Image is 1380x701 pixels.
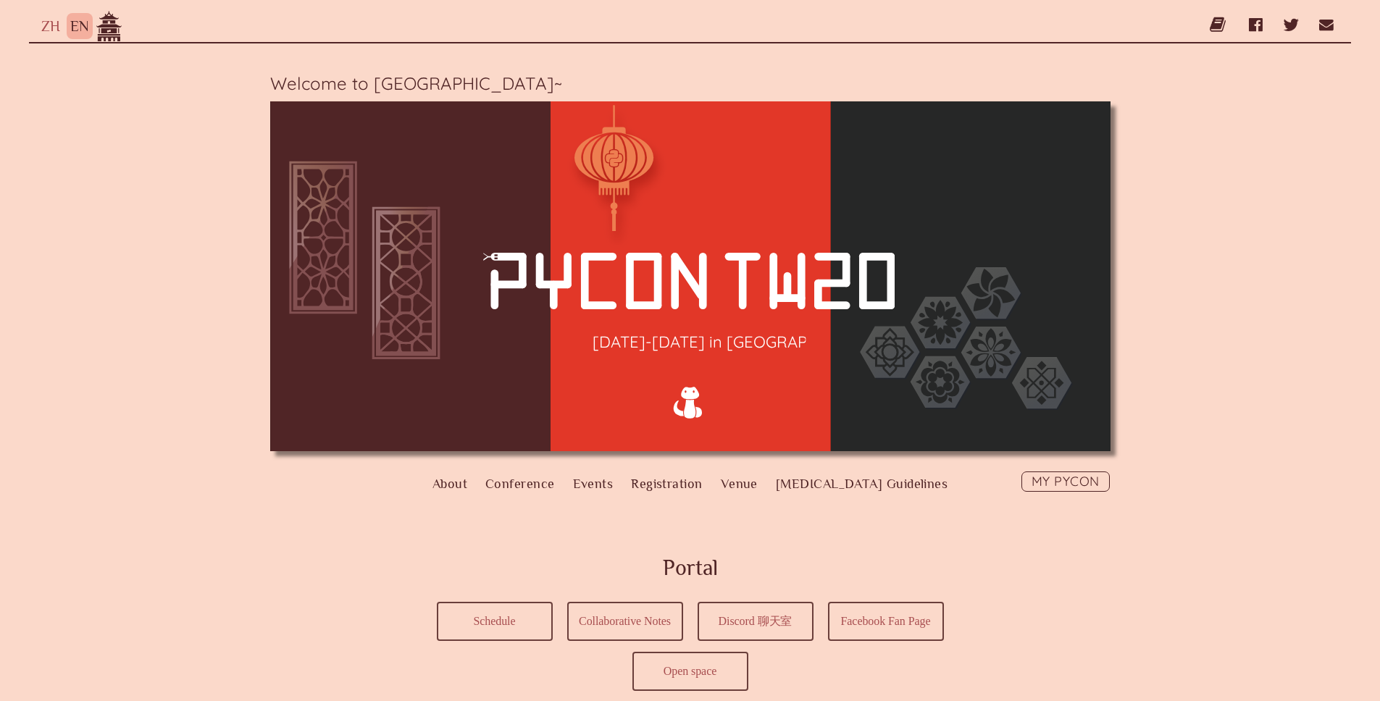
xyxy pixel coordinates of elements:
[67,13,93,39] button: EN
[634,653,747,689] a: Open space
[430,552,951,584] h2: Portal
[438,603,551,639] a: Schedule
[38,13,64,39] button: ZH
[829,603,942,639] a: Facebook Fan Page
[1283,7,1299,42] a: Twitter
[1319,7,1334,42] a: Email
[631,471,702,497] label: Registration
[485,471,555,497] label: Conference
[573,471,614,497] label: Events
[270,72,1111,94] div: Welcome to [GEOGRAPHIC_DATA]~
[593,331,890,351] text: [DATE]-[DATE] in [GEOGRAPHIC_DATA]
[699,603,812,639] a: Discord 聊天室
[432,471,467,497] a: About
[1210,7,1229,42] a: Blog
[663,376,716,429] img: snake-icon.svg
[776,471,948,497] a: [MEDICAL_DATA] Guidelines
[41,18,60,34] a: ZH
[1249,7,1263,42] a: Facebook
[569,603,682,639] a: Collaborative Notes
[721,471,758,497] a: Venue
[484,251,895,309] img: 2020-logo.svg
[1021,471,1110,492] a: My PyCon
